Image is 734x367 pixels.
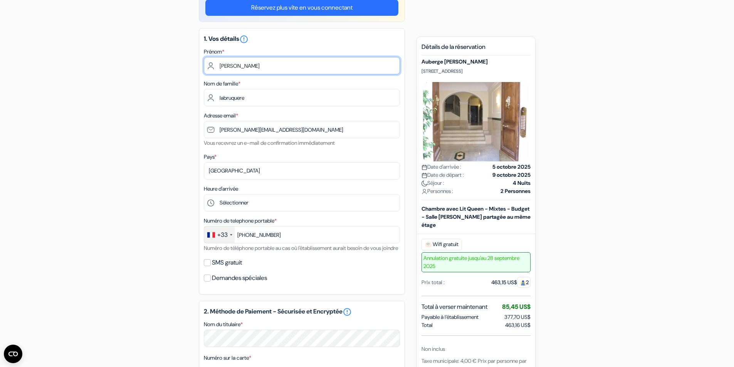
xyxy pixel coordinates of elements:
div: Non inclus [422,345,531,353]
input: Entrez votre prénom [204,57,400,74]
span: Personnes : [422,187,453,195]
span: Total [422,321,433,329]
span: 2 [517,277,531,288]
span: Date de départ : [422,171,464,179]
label: SMS gratuit [212,257,242,268]
span: Séjour : [422,179,444,187]
span: 377,70 US$ [504,313,531,320]
img: calendar.svg [422,173,427,178]
img: calendar.svg [422,164,427,170]
label: Nom de famille [204,80,240,88]
span: Wifi gratuit [422,239,462,250]
strong: 5 octobre 2025 [492,163,531,171]
b: Chambre avec Lit Queen - Mixtes - Budget - Salle [PERSON_NAME] partagée au même étage [422,205,531,228]
label: Prénom [204,48,224,56]
a: error_outline [343,307,352,317]
img: moon.svg [422,181,427,186]
img: guest.svg [520,280,526,286]
div: France: +33 [204,226,235,243]
strong: 9 octobre 2025 [492,171,531,179]
strong: 2 Personnes [501,187,531,195]
input: Entrer adresse e-mail [204,121,400,138]
h5: 1. Vos détails [204,35,400,44]
label: Numéro de telephone portable [204,217,277,225]
h5: 2. Méthode de Paiement - Sécurisée et Encryptée [204,307,400,317]
label: Pays [204,153,217,161]
strong: 4 Nuits [513,179,531,187]
div: 463,15 US$ [491,278,531,287]
img: user_icon.svg [422,189,427,194]
label: Nom du titulaire [204,320,243,328]
small: Numéro de téléphone portable au cas où l'établissement aurait besoin de vous joindre [204,245,398,251]
span: Annulation gratuite jusqu'au 28 septembre 2025 [422,252,531,272]
input: Entrer le nom de famille [204,89,400,106]
div: +33 [217,230,228,240]
a: error_outline [239,35,249,43]
span: Date d'arrivée : [422,163,461,171]
p: [STREET_ADDRESS] [422,68,531,74]
h5: Auberge [PERSON_NAME] [422,59,531,65]
label: Demandes spéciales [212,273,267,283]
label: Heure d'arrivée [204,185,238,193]
small: Vous recevrez un e-mail de confirmation immédiatement [204,139,335,146]
img: free_wifi.svg [425,241,431,248]
span: Total à verser maintenant [422,302,487,312]
div: Prix total : [422,278,445,287]
label: Numéro sur la carte [204,354,251,362]
label: Adresse email [204,112,238,120]
h5: Détails de la réservation [422,43,531,55]
span: 85,45 US$ [502,303,531,311]
span: Payable à l’établissement [422,313,479,321]
input: 6 12 34 56 78 [204,226,400,243]
i: error_outline [239,35,249,44]
button: Ouvrir le widget CMP [4,345,22,363]
span: 463,16 US$ [505,321,531,329]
